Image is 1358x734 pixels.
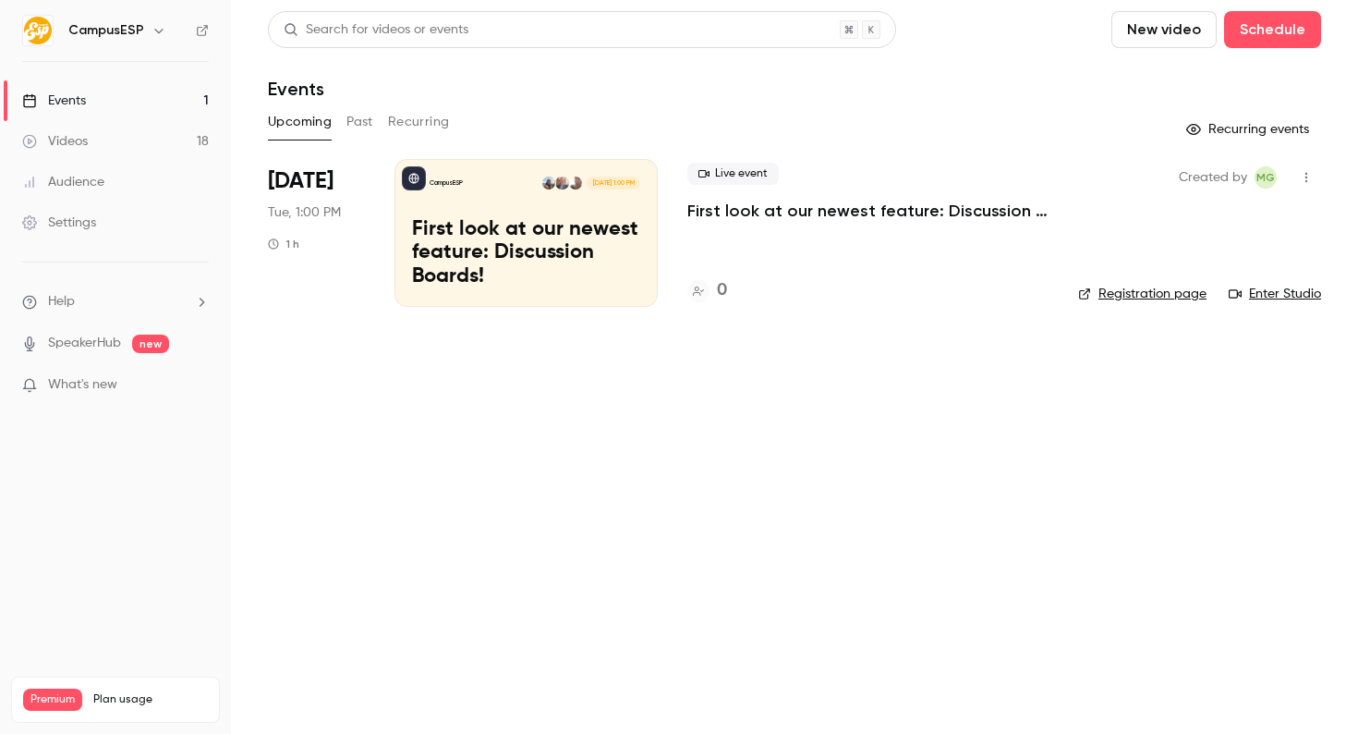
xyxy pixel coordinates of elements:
[412,218,640,289] p: First look at our newest feature: Discussion Boards!
[22,214,96,232] div: Settings
[22,92,86,110] div: Events
[22,173,104,191] div: Audience
[48,292,75,312] span: Help
[430,178,463,188] p: CampusESP
[346,107,373,137] button: Past
[268,78,324,100] h1: Events
[555,177,568,190] img: Gavin Grivna
[687,163,779,185] span: Live event
[93,692,208,707] span: Plan usage
[22,132,88,151] div: Videos
[23,16,53,45] img: CampusESP
[569,177,582,190] img: Danielle Dreeszen
[48,375,117,395] span: What's new
[268,203,341,222] span: Tue, 1:00 PM
[268,107,332,137] button: Upcoming
[717,278,727,303] h4: 0
[587,177,639,190] span: [DATE] 1:00 PM
[268,237,299,251] div: 1 h
[1111,11,1217,48] button: New video
[68,21,144,40] h6: CampusESP
[1255,166,1277,189] span: Melissa Greiner
[687,278,727,303] a: 0
[1179,166,1247,189] span: Created by
[394,159,658,307] a: First look at our newest feature: Discussion Boards!CampusESPDanielle DreeszenGavin GrivnaTiffany...
[268,159,365,307] div: Sep 16 Tue, 1:00 PM (America/New York)
[22,292,209,312] li: help-dropdown-opener
[187,377,209,394] iframe: Noticeable Trigger
[23,689,82,711] span: Premium
[1078,285,1206,303] a: Registration page
[687,200,1049,222] a: First look at our newest feature: Discussion Boards!
[284,20,468,40] div: Search for videos or events
[268,166,333,196] span: [DATE]
[132,335,169,353] span: new
[542,177,555,190] img: Tiffany Zheng
[1256,166,1275,189] span: MG
[1224,11,1321,48] button: Schedule
[388,107,450,137] button: Recurring
[48,334,121,353] a: SpeakerHub
[1178,115,1321,144] button: Recurring events
[1229,285,1321,303] a: Enter Studio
